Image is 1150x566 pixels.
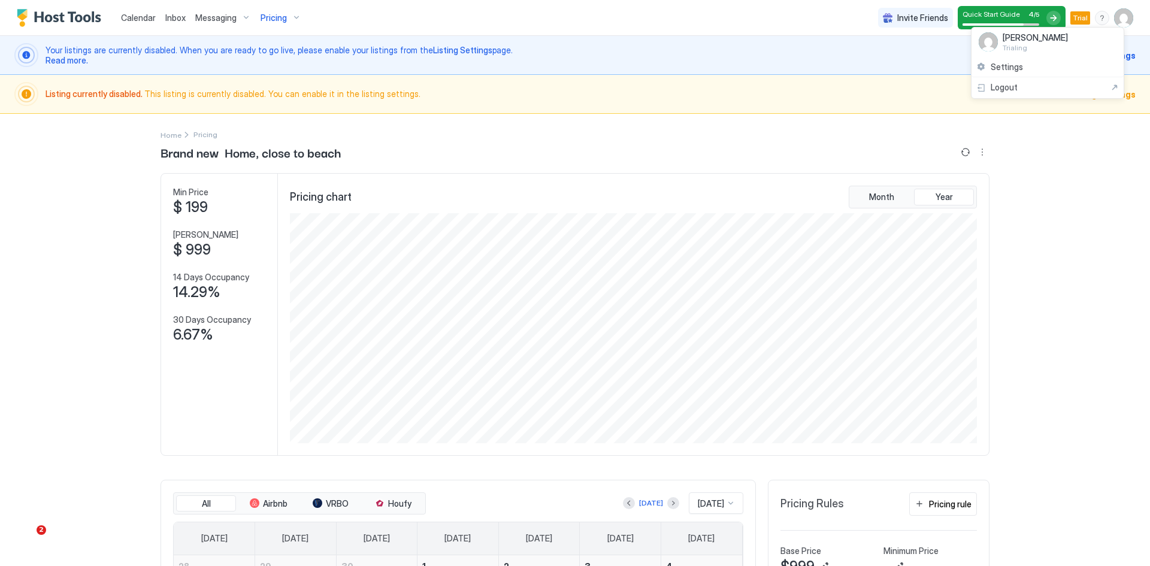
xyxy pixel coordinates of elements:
[37,525,46,535] span: 2
[1003,32,1068,43] span: [PERSON_NAME]
[1003,43,1068,52] span: Trialing
[991,62,1023,72] span: Settings
[991,82,1018,93] span: Logout
[12,525,41,554] iframe: Intercom live chat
